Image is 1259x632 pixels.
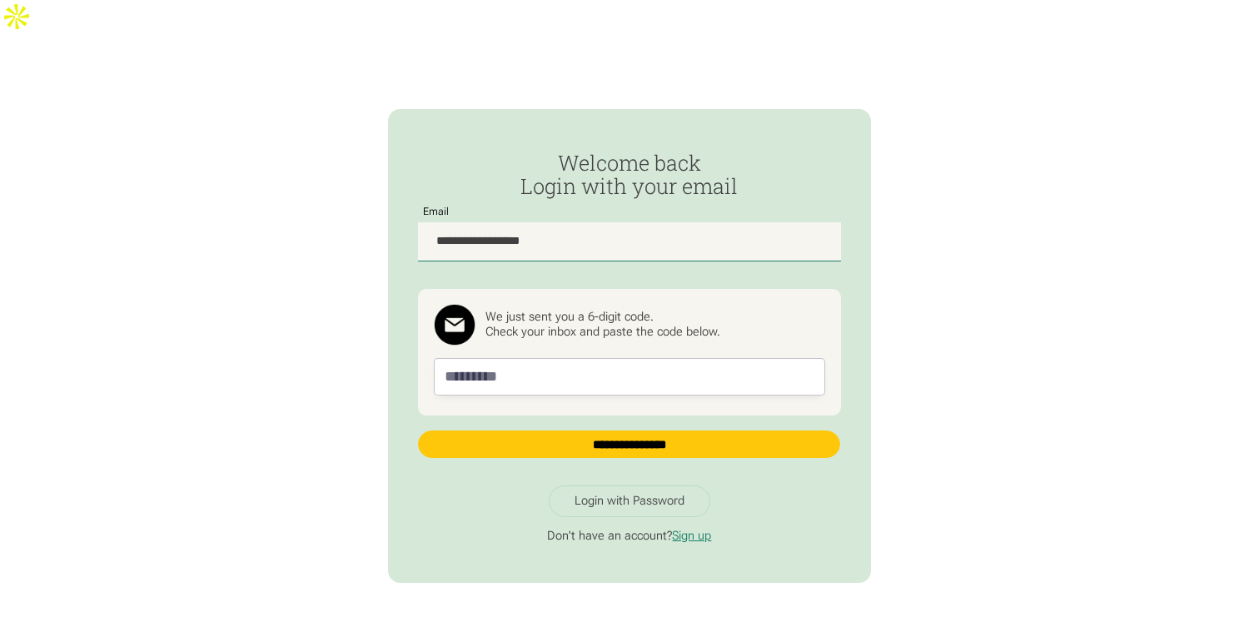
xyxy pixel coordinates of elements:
[418,152,840,198] h2: Welcome back Login with your email
[418,529,840,544] p: Don't have an account?
[485,310,720,340] div: We just sent you a 6-digit code. Check your inbox and paste the code below.
[418,152,840,473] form: Passwordless Login
[672,529,711,543] a: Sign up
[575,494,684,509] div: Login with Password
[418,207,454,218] label: Email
